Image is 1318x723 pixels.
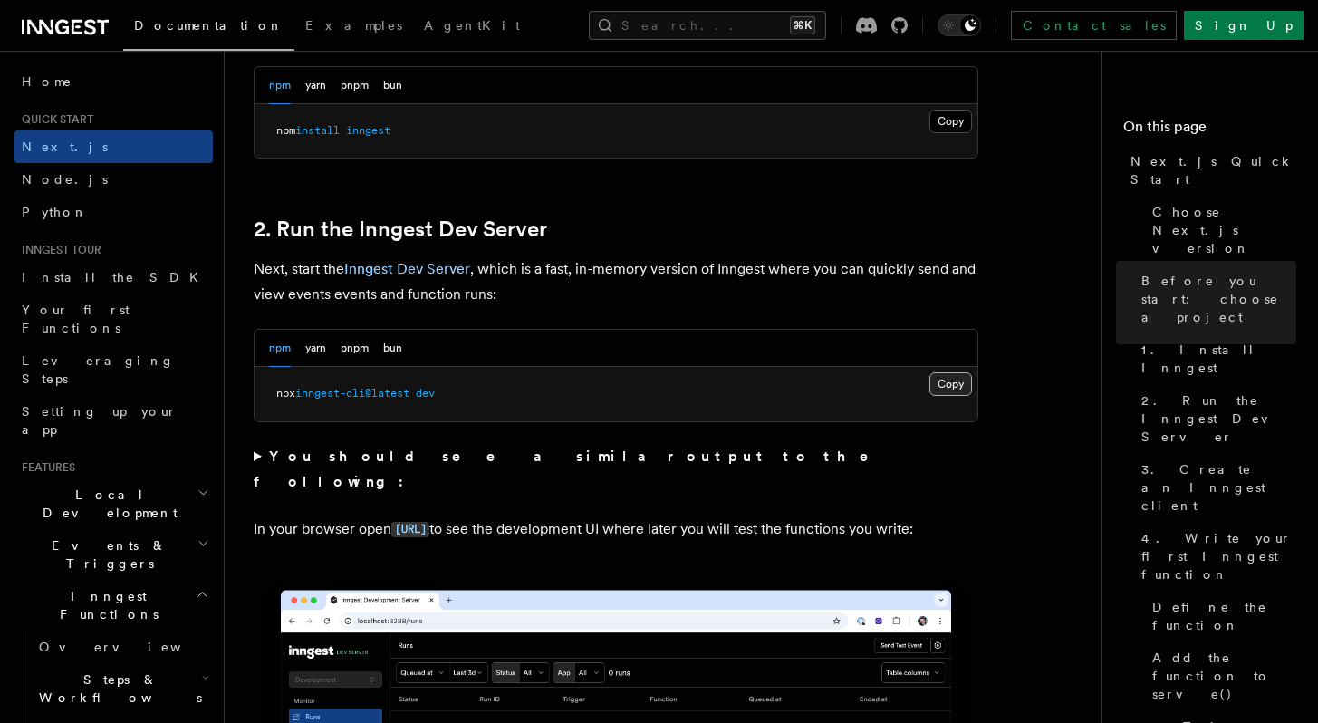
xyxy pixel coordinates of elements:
span: inngest [346,124,390,137]
a: AgentKit [413,5,531,49]
span: inngest-cli@latest [295,387,409,400]
span: Steps & Workflows [32,670,202,707]
a: Before you start: choose a project [1134,265,1296,333]
span: Examples [305,18,402,33]
button: Inngest Functions [14,580,213,631]
a: Your first Functions [14,294,213,344]
button: yarn [305,330,326,367]
a: Choose Next.js version [1145,196,1296,265]
span: Overview [39,640,226,654]
button: pnpm [341,67,369,104]
span: Choose Next.js version [1152,203,1296,257]
span: Node.js [22,172,108,187]
span: install [295,124,340,137]
a: 2. Run the Inngest Dev Server [1134,384,1296,453]
span: Home [22,72,72,91]
span: Local Development [14,486,197,522]
span: dev [416,387,435,400]
a: Inngest Dev Server [344,260,470,277]
a: Next.js [14,130,213,163]
a: Define the function [1145,591,1296,641]
a: 4. Write your first Inngest function [1134,522,1296,591]
p: Next, start the , which is a fast, in-memory version of Inngest where you can quickly send and vi... [254,256,978,307]
strong: You should see a similar output to the following: [254,448,894,490]
span: Before you start: choose a project [1141,272,1296,326]
span: Inngest Functions [14,587,196,623]
button: pnpm [341,330,369,367]
span: Next.js Quick Start [1130,152,1296,188]
button: Events & Triggers [14,529,213,580]
span: Your first Functions [22,303,130,335]
p: In your browser open to see the development UI where later you will test the functions you write: [254,516,978,543]
a: Python [14,196,213,228]
a: 1. Install Inngest [1134,333,1296,384]
a: Node.js [14,163,213,196]
span: 3. Create an Inngest client [1141,460,1296,515]
button: bun [383,67,402,104]
span: AgentKit [424,18,520,33]
a: Home [14,65,213,98]
a: Contact sales [1011,11,1177,40]
span: Add the function to serve() [1152,649,1296,703]
span: Setting up your app [22,404,178,437]
span: Inngest tour [14,243,101,257]
span: Events & Triggers [14,536,197,573]
a: Overview [32,631,213,663]
span: Quick start [14,112,93,127]
a: Install the SDK [14,261,213,294]
span: Install the SDK [22,270,209,284]
button: Local Development [14,478,213,529]
span: npx [276,387,295,400]
a: Add the function to serve() [1145,641,1296,710]
button: yarn [305,67,326,104]
a: Leveraging Steps [14,344,213,395]
span: Define the function [1152,598,1296,634]
button: Copy [929,372,972,396]
button: Steps & Workflows [32,663,213,714]
a: Setting up your app [14,395,213,446]
span: Features [14,460,75,475]
button: Copy [929,110,972,133]
summary: You should see a similar output to the following: [254,444,978,495]
span: Python [22,205,88,219]
a: Next.js Quick Start [1123,145,1296,196]
button: npm [269,67,291,104]
kbd: ⌘K [790,16,815,34]
span: Documentation [134,18,284,33]
span: npm [276,124,295,137]
a: Documentation [123,5,294,51]
a: [URL] [391,520,429,537]
span: 2. Run the Inngest Dev Server [1141,391,1296,446]
a: Sign Up [1184,11,1304,40]
code: [URL] [391,522,429,537]
a: Examples [294,5,413,49]
button: Toggle dark mode [938,14,981,36]
a: 2. Run the Inngest Dev Server [254,217,547,242]
span: Leveraging Steps [22,353,175,386]
span: Next.js [22,140,108,154]
button: bun [383,330,402,367]
a: 3. Create an Inngest client [1134,453,1296,522]
button: Search...⌘K [589,11,826,40]
span: 4. Write your first Inngest function [1141,529,1296,583]
span: 1. Install Inngest [1141,341,1296,377]
h4: On this page [1123,116,1296,145]
button: npm [269,330,291,367]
